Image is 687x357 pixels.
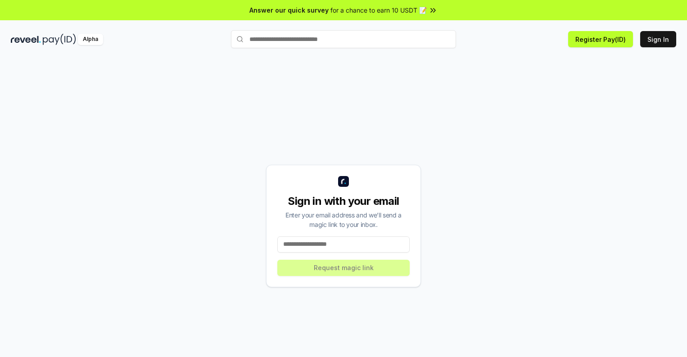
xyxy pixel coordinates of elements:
div: Enter your email address and we’ll send a magic link to your inbox. [277,210,410,229]
img: reveel_dark [11,34,41,45]
img: pay_id [43,34,76,45]
img: logo_small [338,176,349,187]
span: Answer our quick survey [249,5,329,15]
span: for a chance to earn 10 USDT 📝 [330,5,427,15]
div: Sign in with your email [277,194,410,208]
button: Sign In [640,31,676,47]
div: Alpha [78,34,103,45]
button: Register Pay(ID) [568,31,633,47]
